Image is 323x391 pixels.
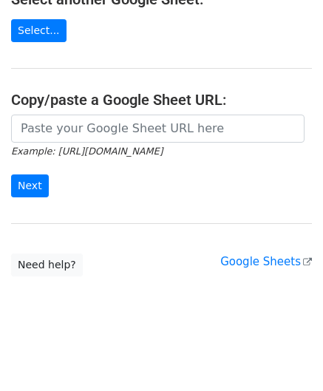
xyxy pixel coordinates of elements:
a: Select... [11,19,67,42]
input: Paste your Google Sheet URL here [11,115,305,143]
h4: Copy/paste a Google Sheet URL: [11,91,312,109]
a: Google Sheets [220,255,312,268]
small: Example: [URL][DOMAIN_NAME] [11,146,163,157]
iframe: Chat Widget [249,320,323,391]
a: Need help? [11,254,83,276]
input: Next [11,174,49,197]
